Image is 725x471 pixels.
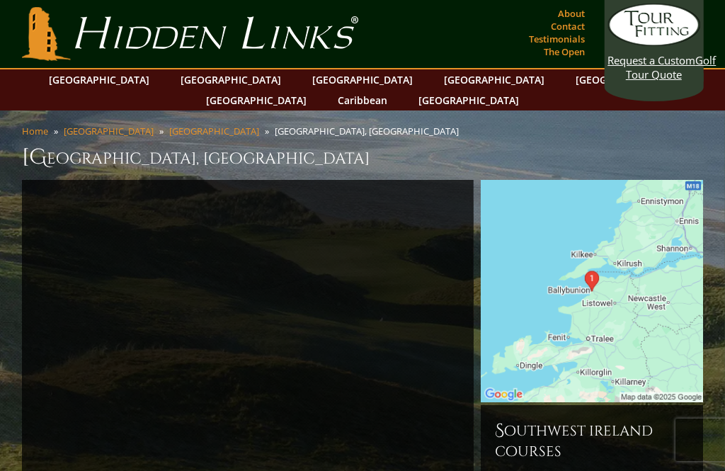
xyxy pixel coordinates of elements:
a: Caribbean [331,90,394,110]
a: [GEOGRAPHIC_DATA] [199,90,314,110]
a: [GEOGRAPHIC_DATA] [42,69,156,90]
a: Contact [547,16,588,36]
a: [GEOGRAPHIC_DATA] [411,90,526,110]
img: Google Map of Sandhill Rd, Ballybunnion, Co. Kerry, Ireland [481,180,703,402]
h6: Southwest Ireland Courses [495,419,689,461]
a: Request a CustomGolf Tour Quote [607,4,700,81]
a: Testimonials [525,29,588,49]
a: [GEOGRAPHIC_DATA] [305,69,420,90]
a: About [554,4,588,23]
a: [GEOGRAPHIC_DATA] [569,69,683,90]
a: [GEOGRAPHIC_DATA] [173,69,288,90]
a: [GEOGRAPHIC_DATA] [169,125,259,137]
span: Request a Custom [607,53,695,67]
a: [GEOGRAPHIC_DATA] [437,69,552,90]
a: The Open [540,42,588,62]
a: Home [22,125,48,137]
h1: [GEOGRAPHIC_DATA], [GEOGRAPHIC_DATA] [22,143,704,171]
a: [GEOGRAPHIC_DATA] [64,125,154,137]
li: [GEOGRAPHIC_DATA], [GEOGRAPHIC_DATA] [275,125,464,137]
